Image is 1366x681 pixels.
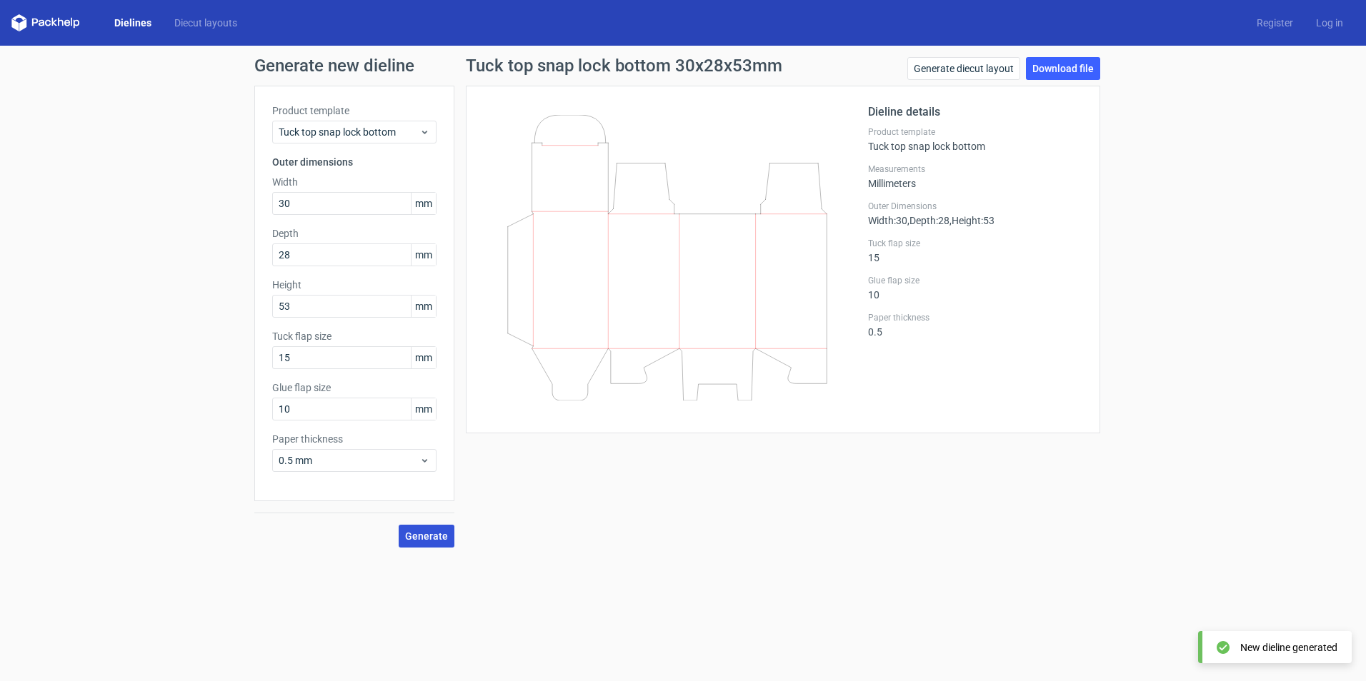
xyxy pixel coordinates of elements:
label: Product template [272,104,437,118]
button: Generate [399,525,454,548]
label: Glue flap size [868,275,1082,286]
span: Tuck top snap lock bottom [279,125,419,139]
label: Height [272,278,437,292]
label: Outer Dimensions [868,201,1082,212]
a: Generate diecut layout [907,57,1020,80]
h1: Generate new dieline [254,57,1112,74]
label: Paper thickness [272,432,437,446]
label: Paper thickness [868,312,1082,323]
div: 0.5 [868,312,1082,338]
a: Log in [1305,16,1355,30]
span: 0.5 mm [279,453,419,468]
span: mm [411,296,436,317]
div: 15 [868,238,1082,263]
label: Depth [272,226,437,241]
a: Diecut layouts [163,16,249,30]
label: Tuck flap size [272,329,437,343]
span: mm [411,347,436,368]
h2: Dieline details [868,104,1082,121]
span: Width : 30 [868,215,907,226]
h3: Outer dimensions [272,155,437,169]
a: Dielines [103,16,163,30]
label: Tuck flap size [868,238,1082,249]
div: Tuck top snap lock bottom [868,126,1082,152]
span: , Depth : 28 [907,215,949,226]
h1: Tuck top snap lock bottom 30x28x53mm [466,57,782,74]
label: Width [272,175,437,189]
span: Generate [405,531,448,541]
a: Register [1245,16,1305,30]
div: Millimeters [868,163,1082,189]
span: mm [411,398,436,420]
span: , Height : 53 [949,215,994,226]
span: mm [411,193,436,214]
div: New dieline generated [1240,640,1337,655]
label: Measurements [868,163,1082,175]
div: 10 [868,275,1082,301]
label: Product template [868,126,1082,138]
label: Glue flap size [272,380,437,395]
a: Download file [1026,57,1100,80]
span: mm [411,244,436,266]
